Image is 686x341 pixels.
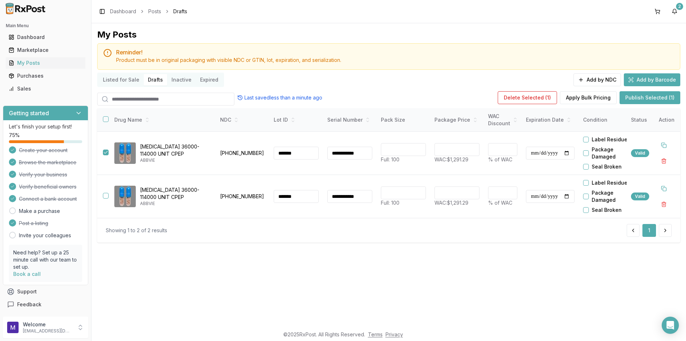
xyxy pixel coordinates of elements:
[274,116,319,123] div: Lot ID
[327,116,372,123] div: Serial Number
[140,157,210,163] p: ABBVIE
[110,8,187,15] nav: breadcrumb
[573,73,621,86] button: Add by NDC
[220,116,265,123] div: NDC
[676,3,683,10] div: 2
[140,201,210,206] p: ABBVIE
[140,143,210,157] p: [MEDICAL_DATA] 36000-114000 UNIT CPEP
[631,149,649,157] div: Valid
[13,249,78,271] p: Need help? Set up a 25 minute call with our team to set up.
[19,147,68,154] span: Create your account
[173,8,187,15] span: Drafts
[116,57,674,64] div: Product must be in original packaging with visible NDC or GTIN, lot, expiration, and serialization.
[6,31,85,44] a: Dashboard
[220,193,265,200] p: [PHONE_NUMBER]
[662,317,679,334] div: Open Intercom Messenger
[488,200,512,206] span: % of WAC
[381,200,399,206] span: Full: 100
[579,108,632,132] th: Condition
[9,132,20,139] span: 75 %
[9,72,83,79] div: Purchases
[657,139,670,152] button: Duplicate
[592,136,627,143] label: Label Residue
[488,156,512,162] span: % of WAC
[97,29,136,40] div: My Posts
[3,31,88,43] button: Dashboard
[19,195,77,203] span: Connect a bank account
[386,331,403,337] a: Privacy
[592,206,622,214] label: Seal Broken
[110,8,136,15] a: Dashboard
[6,57,85,69] a: My Posts
[560,91,617,104] button: Apply Bulk Pricing
[220,150,265,157] p: [PHONE_NUMBER]
[114,116,210,123] div: Drug Name
[144,74,167,86] button: Drafts
[368,331,383,337] a: Terms
[237,94,322,101] div: Last saved less than a minute ago
[9,59,83,67] div: My Posts
[196,74,223,86] button: Expired
[9,34,83,41] div: Dashboard
[114,186,136,207] img: Creon 36000-114000 UNIT CPEP
[3,44,88,56] button: Marketplace
[114,142,136,164] img: Creon 36000-114000 UNIT CPEP
[99,74,144,86] button: Listed for Sale
[19,183,76,190] span: Verify beneficial owners
[653,108,680,132] th: Action
[9,47,83,54] div: Marketplace
[592,189,632,204] label: Package Damaged
[498,91,557,104] button: Delete Selected (1)
[140,186,210,201] p: [MEDICAL_DATA] 36000-114000 UNIT CPEP
[434,200,468,206] span: WAC: $1,291.29
[9,85,83,92] div: Sales
[19,159,76,166] span: Browse the marketplace
[3,298,88,311] button: Feedback
[657,155,670,167] button: Delete
[3,57,88,69] button: My Posts
[23,321,73,328] p: Welcome
[624,73,680,86] button: Add by Barcode
[3,3,49,14] img: RxPost Logo
[13,271,41,277] a: Book a call
[19,171,67,178] span: Verify your business
[620,91,680,104] button: Publish Selected (1)
[116,49,674,55] h5: Reminder!
[592,146,632,160] label: Package Damaged
[19,220,48,227] span: Post a listing
[3,70,88,82] button: Purchases
[592,179,627,186] label: Label Residue
[434,116,479,123] div: Package Price
[9,109,49,117] h3: Getting started
[488,113,517,127] div: WAC Discount
[17,301,41,308] span: Feedback
[148,8,161,15] a: Posts
[526,116,575,123] div: Expiration Date
[19,208,60,215] a: Make a purchase
[6,69,85,82] a: Purchases
[657,182,670,195] button: Duplicate
[642,224,656,237] button: 1
[381,156,399,162] span: Full: 100
[9,123,82,130] p: Let's finish your setup first!
[434,156,468,162] span: WAC: $1,291.29
[627,108,653,132] th: Status
[6,44,85,57] a: Marketplace
[377,108,430,132] th: Pack Size
[669,6,680,17] button: 2
[631,193,649,200] div: Valid
[19,232,71,239] a: Invite your colleagues
[657,198,670,211] button: Delete
[23,328,73,334] p: [EMAIL_ADDRESS][DOMAIN_NAME]
[592,163,622,170] label: Seal Broken
[167,74,196,86] button: Inactive
[6,82,85,95] a: Sales
[6,23,85,29] h2: Main Menu
[3,285,88,298] button: Support
[7,322,19,333] img: User avatar
[3,83,88,94] button: Sales
[106,227,167,234] div: Showing 1 to 2 of 2 results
